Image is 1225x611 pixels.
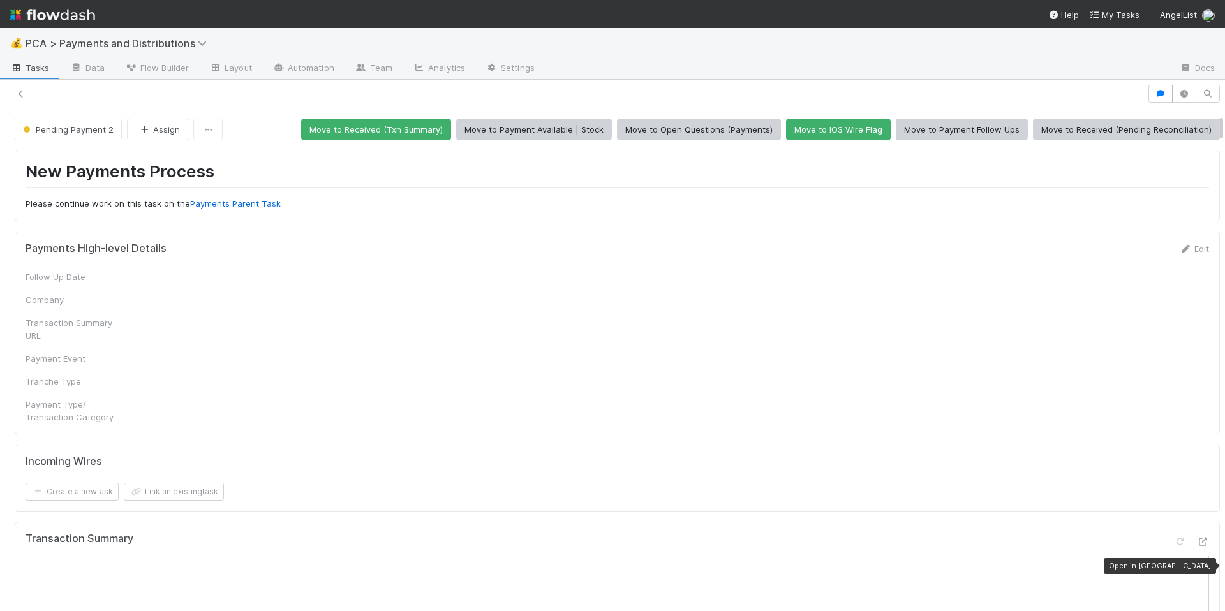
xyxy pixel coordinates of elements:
span: PCA > Payments and Distributions [26,37,213,50]
button: Move to Received (Txn Summary) [301,119,451,140]
a: Payments Parent Task [190,198,281,209]
a: Docs [1169,59,1225,79]
button: Move to Open Questions (Payments) [617,119,781,140]
a: Automation [262,59,345,79]
button: Move to IOS Wire Flag [786,119,891,140]
a: Layout [199,59,262,79]
button: Link an existingtask [124,483,224,501]
a: Team [345,59,403,79]
button: Create a newtask [26,483,119,501]
a: My Tasks [1089,8,1140,21]
button: Move to Payment Follow Ups [896,119,1028,140]
a: Settings [475,59,545,79]
button: Pending Payment 2 [15,119,122,140]
a: Data [60,59,115,79]
button: Move to Payment Available | Stock [456,119,612,140]
a: Edit [1179,244,1209,254]
img: avatar_a2d05fec-0a57-4266-8476-74cda3464b0e.png [1202,9,1215,22]
img: logo-inverted-e16ddd16eac7371096b0.svg [10,4,95,26]
a: Flow Builder [115,59,199,79]
div: Tranche Type [26,375,121,388]
h1: New Payments Process [26,161,1209,188]
div: Company [26,293,121,306]
div: Follow Up Date [26,270,121,283]
div: Transaction Summary URL [26,316,121,342]
p: Please continue work on this task on the [26,198,1209,210]
span: My Tasks [1089,10,1140,20]
h5: Transaction Summary [26,533,133,545]
div: Payment Event [26,352,121,365]
span: AngelList [1160,10,1197,20]
div: Payment Type/ Transaction Category [26,398,121,423]
div: Help [1048,8,1079,21]
span: Tasks [10,61,50,74]
span: Pending Payment 2 [20,124,114,135]
h5: Incoming Wires [26,455,102,468]
h5: Payments High-level Details [26,242,167,255]
a: Analytics [403,59,475,79]
button: Move to Received (Pending Reconciliation) [1033,119,1220,140]
button: Assign [127,119,188,140]
span: 💰 [10,38,23,48]
span: Flow Builder [125,61,189,74]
